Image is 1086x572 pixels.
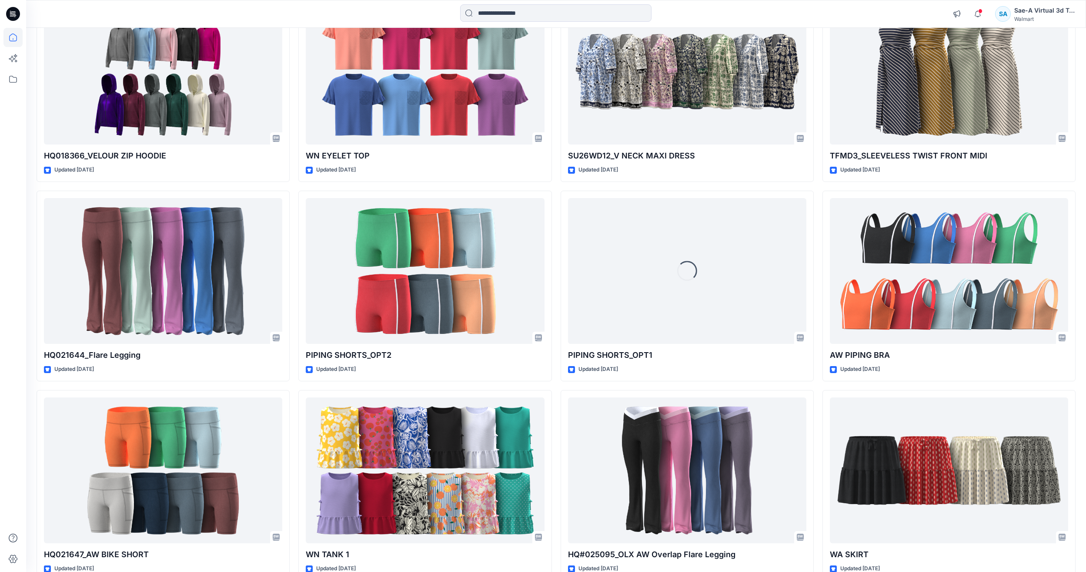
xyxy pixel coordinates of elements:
[44,150,282,162] p: HQ018366_VELOUR ZIP HOODIE
[44,397,282,543] a: HQ021647_AW BIKE SHORT
[568,150,806,162] p: SU26WD12_V NECK MAXI DRESS
[306,397,544,543] a: WN TANK 1
[830,198,1068,344] a: AW PIPING BRA
[1014,5,1075,16] div: Sae-A Virtual 3d Team
[568,349,806,361] p: PIPING SHORTS_OPT1
[306,349,544,361] p: PIPING SHORTS_OPT2
[840,365,880,374] p: Updated [DATE]
[1014,16,1075,22] div: Walmart
[578,165,618,175] p: Updated [DATE]
[568,397,806,543] a: HQ#025095_OLX AW Overlap Flare Legging
[830,397,1068,543] a: WA SKIRT
[44,548,282,561] p: HQ021647_AW BIKE SHORT
[54,165,94,175] p: Updated [DATE]
[840,165,880,175] p: Updated [DATE]
[578,365,618,374] p: Updated [DATE]
[44,198,282,344] a: HQ021644_Flare Legging
[995,6,1011,22] div: SA
[830,150,1068,162] p: TFMD3_SLEEVELESS TWIST FRONT MIDI
[306,150,544,162] p: WN EYELET TOP
[568,548,806,561] p: HQ#025095_OLX AW Overlap Flare Legging
[830,349,1068,361] p: AW PIPING BRA
[316,365,356,374] p: Updated [DATE]
[54,365,94,374] p: Updated [DATE]
[316,165,356,175] p: Updated [DATE]
[830,548,1068,561] p: WA SKIRT
[306,548,544,561] p: WN TANK 1
[44,349,282,361] p: HQ021644_Flare Legging
[306,198,544,344] a: PIPING SHORTS_OPT2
